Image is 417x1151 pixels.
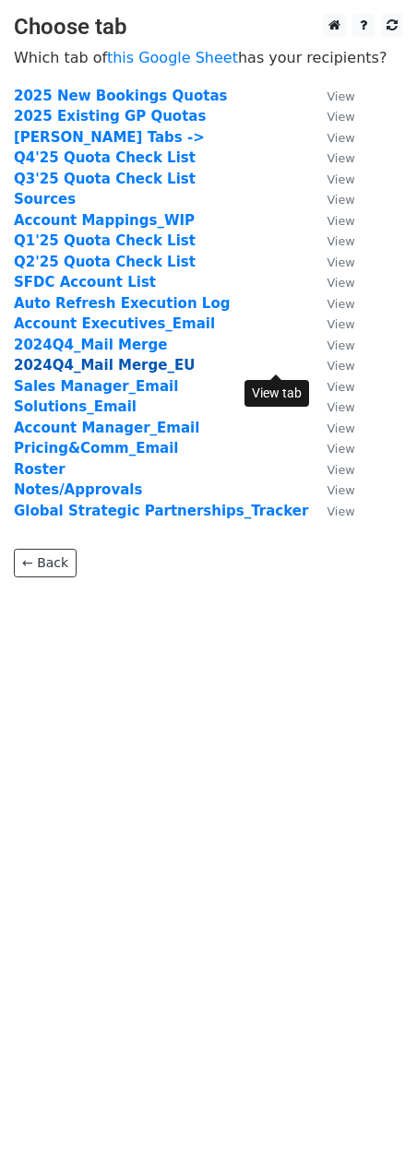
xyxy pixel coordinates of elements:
[107,49,238,66] a: this Google Sheet
[308,420,354,436] a: View
[327,359,354,373] small: View
[14,254,196,270] a: Q2'25 Quota Check List
[308,461,354,478] a: View
[14,420,199,436] a: Account Manager_Email
[14,171,196,187] a: Q3'25 Quota Check List
[14,481,142,498] a: Notes/Approvals
[327,255,354,269] small: View
[14,337,167,353] a: 2024Q4_Mail Merge
[327,463,354,477] small: View
[308,398,354,415] a: View
[308,129,354,146] a: View
[308,481,354,498] a: View
[327,193,354,207] small: View
[327,234,354,248] small: View
[308,232,354,249] a: View
[14,461,66,478] a: Roster
[327,400,354,414] small: View
[327,89,354,103] small: View
[308,315,354,332] a: View
[14,503,308,519] a: Global Strategic Partnerships_Tracker
[327,338,354,352] small: View
[327,380,354,394] small: View
[308,503,354,519] a: View
[14,549,77,577] a: ← Back
[14,14,403,41] h3: Choose tab
[308,295,354,312] a: View
[308,149,354,166] a: View
[327,317,354,331] small: View
[308,254,354,270] a: View
[308,274,354,291] a: View
[14,48,403,67] p: Which tab of has your recipients?
[327,172,354,186] small: View
[308,212,354,229] a: View
[308,378,354,395] a: View
[14,149,196,166] a: Q4'25 Quota Check List
[327,151,354,165] small: View
[308,191,354,208] a: View
[308,337,354,353] a: View
[14,274,156,291] a: SFDC Account List
[14,378,178,395] a: Sales Manager_Email
[327,504,354,518] small: View
[308,440,354,457] a: View
[308,357,354,374] a: View
[14,398,137,415] a: Solutions_Email
[308,171,354,187] a: View
[325,1062,417,1151] iframe: Chat Widget
[327,483,354,497] small: View
[327,421,354,435] small: View
[14,440,178,457] a: Pricing&Comm_Email
[308,108,354,125] a: View
[244,380,309,407] div: View tab
[14,232,196,249] a: Q1'25 Quota Check List
[327,110,354,124] small: View
[14,191,76,208] a: Sources
[327,214,354,228] small: View
[308,88,354,104] a: View
[14,357,195,374] a: 2024Q4_Mail Merge_EU
[327,131,354,145] small: View
[14,129,205,146] a: [PERSON_NAME] Tabs ->
[14,315,215,332] a: Account Executives_Email
[14,295,230,312] a: Auto Refresh Execution Log
[327,276,354,290] small: View
[327,297,354,311] small: View
[14,212,195,229] a: Account Mappings_WIP
[14,108,206,125] a: 2025 Existing GP Quotas
[14,88,227,104] a: 2025 New Bookings Quotas
[327,442,354,456] small: View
